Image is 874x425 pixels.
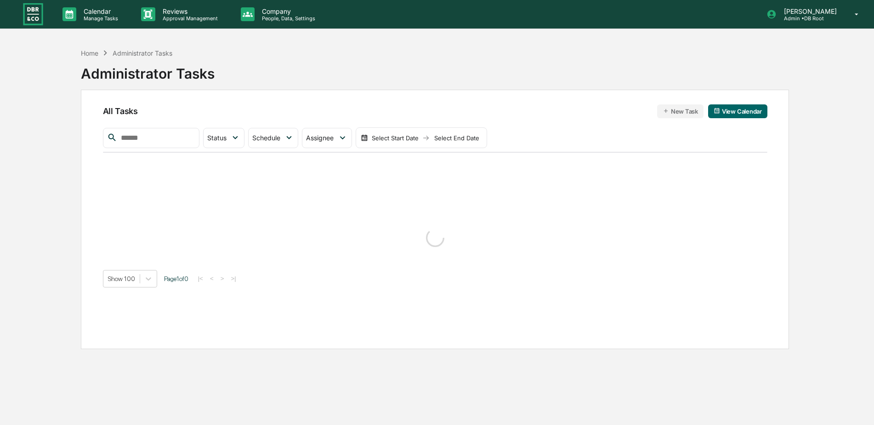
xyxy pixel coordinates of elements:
img: arrow right [422,134,430,142]
div: Select End Date [431,134,482,142]
button: New Task [657,104,704,118]
img: calendar [714,108,720,114]
div: Administrator Tasks [81,58,215,82]
p: Company [255,7,320,15]
button: |< [195,275,206,282]
span: Page 1 of 0 [164,275,188,282]
button: View Calendar [708,104,767,118]
span: All Tasks [103,106,138,116]
p: [PERSON_NAME] [777,7,841,15]
span: Schedule [252,134,280,142]
p: Approval Management [155,15,222,22]
img: logo [22,2,44,26]
span: Assignee [306,134,334,142]
p: Admin • DB Root [777,15,841,22]
div: Select Start Date [370,134,420,142]
button: > [218,275,227,282]
div: Home [81,49,98,57]
p: Reviews [155,7,222,15]
button: < [207,275,216,282]
span: Status [207,134,227,142]
img: calendar [361,134,368,142]
p: Calendar [76,7,123,15]
button: >| [228,275,238,282]
p: Manage Tasks [76,15,123,22]
p: People, Data, Settings [255,15,320,22]
div: Administrator Tasks [113,49,172,57]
